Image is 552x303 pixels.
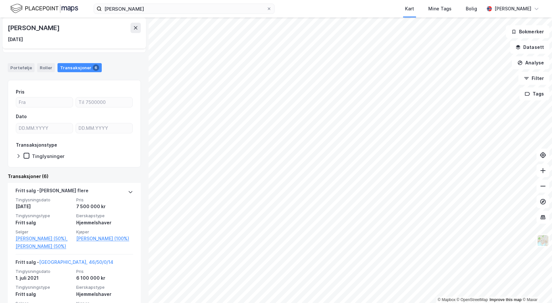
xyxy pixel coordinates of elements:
input: Til 7500000 [76,97,132,107]
div: [PERSON_NAME] [495,5,531,13]
a: [PERSON_NAME] (100%) [76,235,133,242]
div: Kontrollprogram for chat [520,272,552,303]
button: Datasett [510,41,549,54]
input: Fra [16,97,73,107]
input: Søk på adresse, matrikkel, gårdeiere, leietakere eller personer [102,4,266,14]
a: [GEOGRAPHIC_DATA], 46/50/0/14 [39,259,113,265]
span: Pris [76,197,133,203]
div: 1. juli 2021 [16,274,72,282]
a: [PERSON_NAME] (50%) [16,242,72,250]
div: Mine Tags [428,5,452,13]
button: Analyse [512,56,549,69]
span: Pris [76,269,133,274]
div: Roller [37,63,55,72]
div: Hjemmelshaver [76,290,133,298]
span: Tinglysningsdato [16,269,72,274]
button: Bokmerker [506,25,549,38]
a: Mapbox [438,297,455,302]
div: [DATE] [8,36,23,43]
span: Selger [16,229,72,235]
div: 7 500 000 kr [76,203,133,210]
a: Improve this map [490,297,522,302]
div: Fritt salg [16,219,72,227]
div: Tinglysninger [32,153,65,159]
div: Kart [405,5,414,13]
div: Fritt salg - [PERSON_NAME] flere [16,187,89,197]
div: Pris [16,88,25,96]
div: Fritt salg [16,290,72,298]
div: 6 100 000 kr [76,274,133,282]
div: Portefølje [8,63,35,72]
div: Transaksjoner [57,63,102,72]
button: Tags [519,87,549,100]
div: Bolig [466,5,477,13]
iframe: Chat Widget [520,272,552,303]
span: Kjøper [76,229,133,235]
div: Transaksjoner (6) [8,173,141,180]
div: Transaksjonstype [16,141,57,149]
div: Dato [16,113,27,120]
span: Tinglysningstype [16,213,72,219]
input: DD.MM.YYYY [16,123,73,133]
div: Fritt salg - [16,258,113,269]
div: [DATE] [16,203,72,210]
span: Tinglysningsdato [16,197,72,203]
img: Z [537,234,549,247]
span: Eierskapstype [76,213,133,219]
button: Filter [518,72,549,85]
span: Eierskapstype [76,285,133,290]
span: Tinglysningstype [16,285,72,290]
img: logo.f888ab2527a4732fd821a326f86c7f29.svg [10,3,78,14]
div: Hjemmelshaver [76,219,133,227]
a: OpenStreetMap [457,297,488,302]
a: [PERSON_NAME] (50%), [16,235,72,242]
input: DD.MM.YYYY [76,123,132,133]
div: [PERSON_NAME] [8,23,61,33]
div: 6 [93,64,99,71]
